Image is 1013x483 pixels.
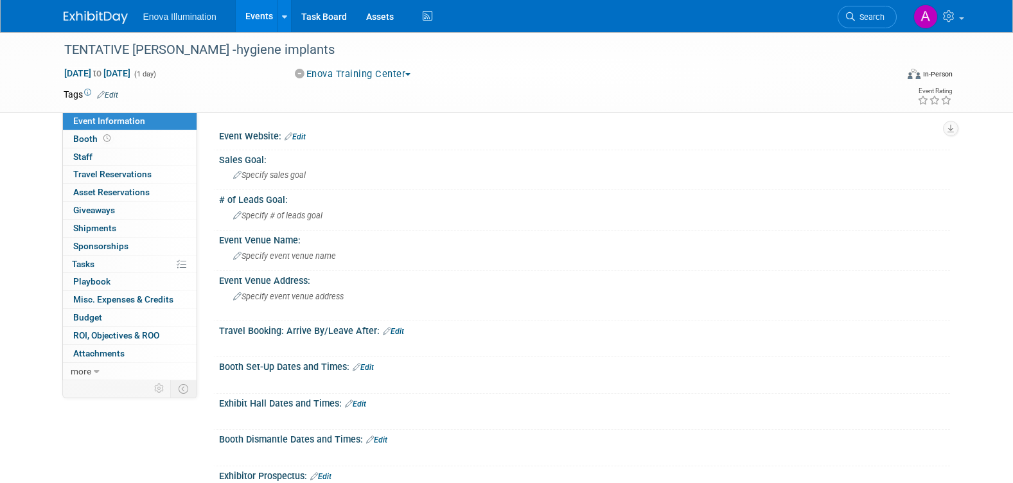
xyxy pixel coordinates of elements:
div: Travel Booking: Arrive By/Leave After: [219,321,950,338]
span: Event Information [73,116,145,126]
span: Search [855,12,885,22]
img: ExhibitDay [64,11,128,24]
a: Budget [63,309,197,326]
a: Edit [345,400,366,408]
a: Travel Reservations [63,166,197,183]
div: # of Leads Goal: [219,190,950,206]
span: ROI, Objectives & ROO [73,330,159,340]
span: Asset Reservations [73,187,150,197]
span: Booth [73,134,113,144]
a: Playbook [63,273,197,290]
span: Budget [73,312,102,322]
a: Staff [63,148,197,166]
span: Tasks [72,259,94,269]
div: Booth Dismantle Dates and Times: [219,430,950,446]
a: Edit [310,472,331,481]
img: Format-Inperson.png [908,69,921,79]
span: Shipments [73,223,116,233]
div: Booth Set-Up Dates and Times: [219,357,950,374]
td: Tags [64,88,118,101]
span: Staff [73,152,92,162]
span: to [91,68,103,78]
a: Shipments [63,220,197,237]
a: Event Information [63,112,197,130]
a: ROI, Objectives & ROO [63,327,197,344]
span: Attachments [73,348,125,358]
a: Edit [97,91,118,100]
span: Giveaways [73,205,115,215]
span: Playbook [73,276,110,286]
span: Enova Illumination [143,12,216,22]
span: Booth not reserved yet [101,134,113,143]
img: Andrea Miller [913,4,938,29]
span: [DATE] [DATE] [64,67,131,79]
span: Misc. Expenses & Credits [73,294,173,304]
span: Specify event venue address [233,292,344,301]
a: Search [838,6,897,28]
a: Edit [366,435,387,444]
div: Event Rating [917,88,952,94]
a: Giveaways [63,202,197,219]
div: In-Person [922,69,953,79]
a: Edit [285,132,306,141]
span: Specify event venue name [233,251,336,261]
div: Exhibitor Prospectus: [219,466,950,483]
a: Edit [383,327,404,336]
a: Attachments [63,345,197,362]
div: Event Format [821,67,953,86]
span: Specify # of leads goal [233,211,322,220]
span: Travel Reservations [73,169,152,179]
span: Specify sales goal [233,170,306,180]
a: Asset Reservations [63,184,197,201]
div: Event Website: [219,127,950,143]
div: Sales Goal: [219,150,950,166]
a: Edit [353,363,374,372]
a: Booth [63,130,197,148]
button: Enova Training Center [290,67,416,81]
div: Exhibit Hall Dates and Times: [219,394,950,410]
span: more [71,366,91,376]
div: TENTATIVE [PERSON_NAME] -hygiene implants [60,39,877,62]
a: Misc. Expenses & Credits [63,291,197,308]
a: more [63,363,197,380]
span: Sponsorships [73,241,128,251]
td: Personalize Event Tab Strip [148,380,171,397]
div: Event Venue Name: [219,231,950,247]
td: Toggle Event Tabs [170,380,197,397]
a: Tasks [63,256,197,273]
span: (1 day) [133,70,156,78]
div: Event Venue Address: [219,271,950,287]
a: Sponsorships [63,238,197,255]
